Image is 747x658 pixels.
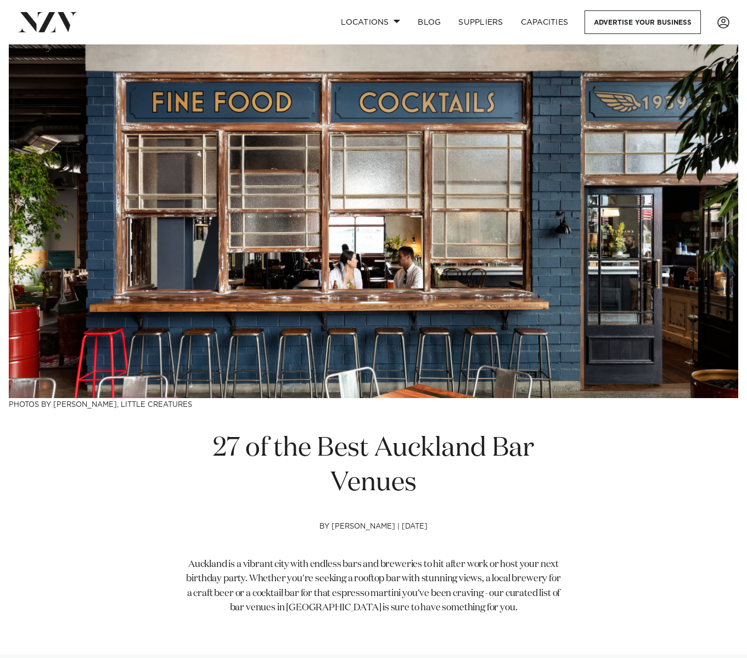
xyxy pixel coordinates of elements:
[186,558,561,615] p: Auckland is a vibrant city with endless bars and breweries to hit after work or host your next bi...
[585,10,701,34] a: Advertise your business
[409,10,450,34] a: BLOG
[450,10,512,34] a: SUPPLIERS
[9,398,738,410] h3: Photos by [PERSON_NAME], Little Creatures
[512,10,577,34] a: Capacities
[332,10,409,34] a: Locations
[18,12,77,32] img: nzv-logo.png
[9,44,738,398] img: 27 of the Best Auckland Bar Venues
[186,432,561,501] h1: 27 of the Best Auckland Bar Venues
[186,523,561,558] h4: by [PERSON_NAME] | [DATE]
